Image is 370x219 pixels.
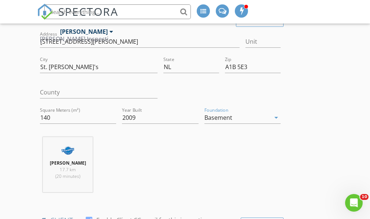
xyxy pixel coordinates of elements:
span: 17.7 km [60,166,76,173]
div: [PERSON_NAME] [60,28,108,35]
iframe: Intercom live chat [345,194,363,212]
input: Search everything... [44,4,191,19]
strong: [PERSON_NAME] [50,160,86,166]
span: (20 minutes) [55,173,80,179]
div: Thornhill Inspection Services Inc [40,35,113,43]
span: 10 [360,194,369,200]
div: Basement [204,114,232,121]
img: thornhilllogotransparent.png [60,143,75,158]
i: arrow_drop_down [272,113,281,122]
